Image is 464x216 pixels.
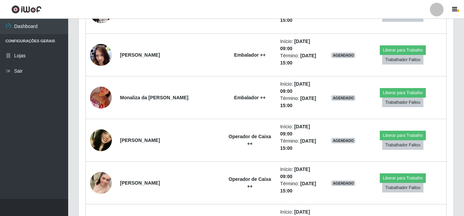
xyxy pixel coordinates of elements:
img: CoreUI Logo [11,5,42,14]
li: Término: [280,95,324,109]
li: Início: [280,166,324,180]
span: AGENDADO [331,138,355,143]
strong: Operador de Caixa ++ [229,134,271,146]
time: [DATE] 09:00 [280,167,310,179]
button: Liberar para Trabalho [380,131,426,140]
button: Liberar para Trabalho [380,45,426,55]
img: 1755099981522.jpeg [90,30,112,79]
li: Início: [280,38,324,52]
span: AGENDADO [331,181,355,186]
span: AGENDADO [331,95,355,101]
li: Término: [280,52,324,67]
strong: [PERSON_NAME] [120,138,160,143]
button: Trabalhador Faltou [382,55,423,64]
img: 1753525532646.jpeg [90,163,112,202]
strong: Embalador ++ [234,95,266,100]
li: Término: [280,180,324,195]
li: Término: [280,138,324,152]
button: Trabalhador Faltou [382,183,423,192]
strong: [PERSON_NAME] [120,52,160,58]
img: 1666052653586.jpeg [90,117,112,163]
li: Início: [280,123,324,138]
img: 1756405310247.jpeg [90,78,112,117]
button: Liberar para Trabalho [380,173,426,183]
time: [DATE] 09:00 [280,124,310,136]
button: Liberar para Trabalho [380,88,426,98]
li: Início: [280,81,324,95]
time: [DATE] 09:00 [280,81,310,94]
strong: Embalador ++ [234,52,266,58]
strong: Monaliza da [PERSON_NAME] [120,95,189,100]
strong: Operador de Caixa ++ [229,176,271,189]
time: [DATE] 09:00 [280,39,310,51]
button: Trabalhador Faltou [382,140,423,150]
span: AGENDADO [331,53,355,58]
button: Trabalhador Faltou [382,98,423,107]
strong: [PERSON_NAME] [120,180,160,186]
